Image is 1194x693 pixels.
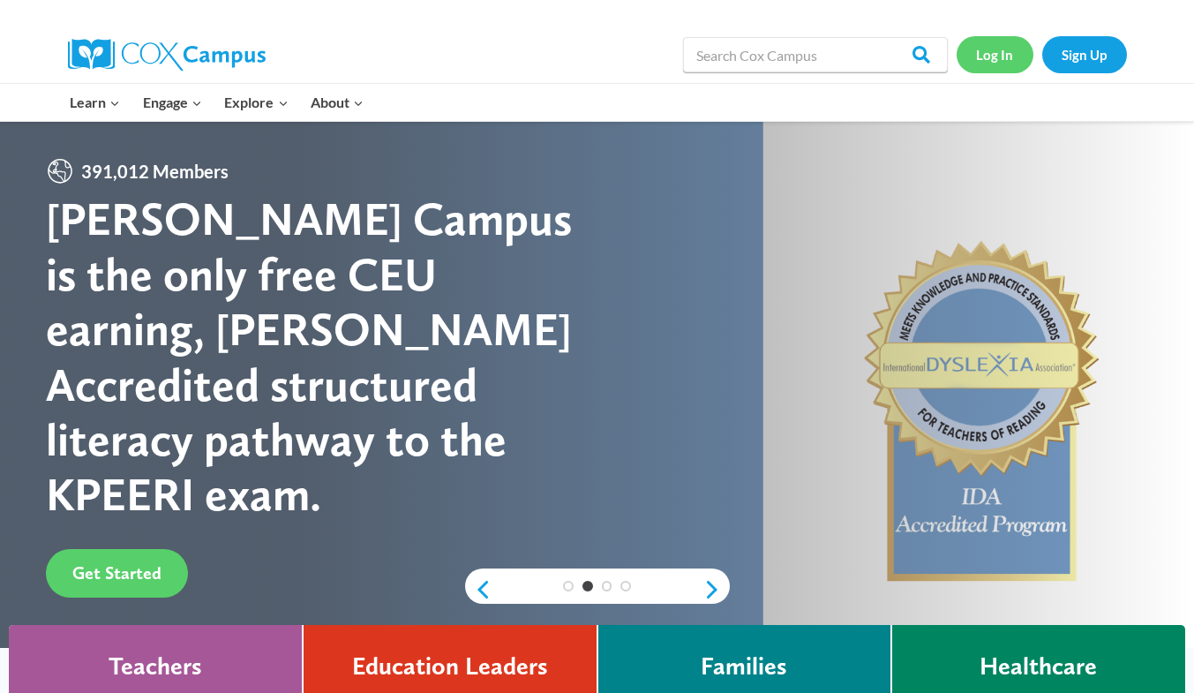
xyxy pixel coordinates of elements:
input: Search Cox Campus [683,37,948,72]
div: content slider buttons [465,572,730,607]
a: Get Started [46,549,188,598]
a: 3 [602,581,612,591]
a: previous [465,579,492,600]
h4: Families [701,652,787,682]
button: Child menu of About [299,84,375,121]
h4: Teachers [109,652,202,682]
a: Sign Up [1042,36,1127,72]
div: [PERSON_NAME] Campus is the only free CEU earning, [PERSON_NAME] Accredited structured literacy p... [46,192,597,522]
button: Child menu of Learn [59,84,132,121]
a: Log In [957,36,1033,72]
nav: Secondary Navigation [957,36,1127,72]
a: 1 [563,581,574,591]
a: 2 [582,581,593,591]
a: 4 [620,581,631,591]
nav: Primary Navigation [59,84,375,121]
button: Child menu of Explore [214,84,300,121]
button: Child menu of Engage [131,84,214,121]
h4: Healthcare [980,652,1097,682]
img: Cox Campus [68,39,266,71]
span: 391,012 Members [74,157,236,185]
h4: Education Leaders [352,652,548,682]
a: next [703,579,730,600]
span: Get Started [72,562,161,584]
